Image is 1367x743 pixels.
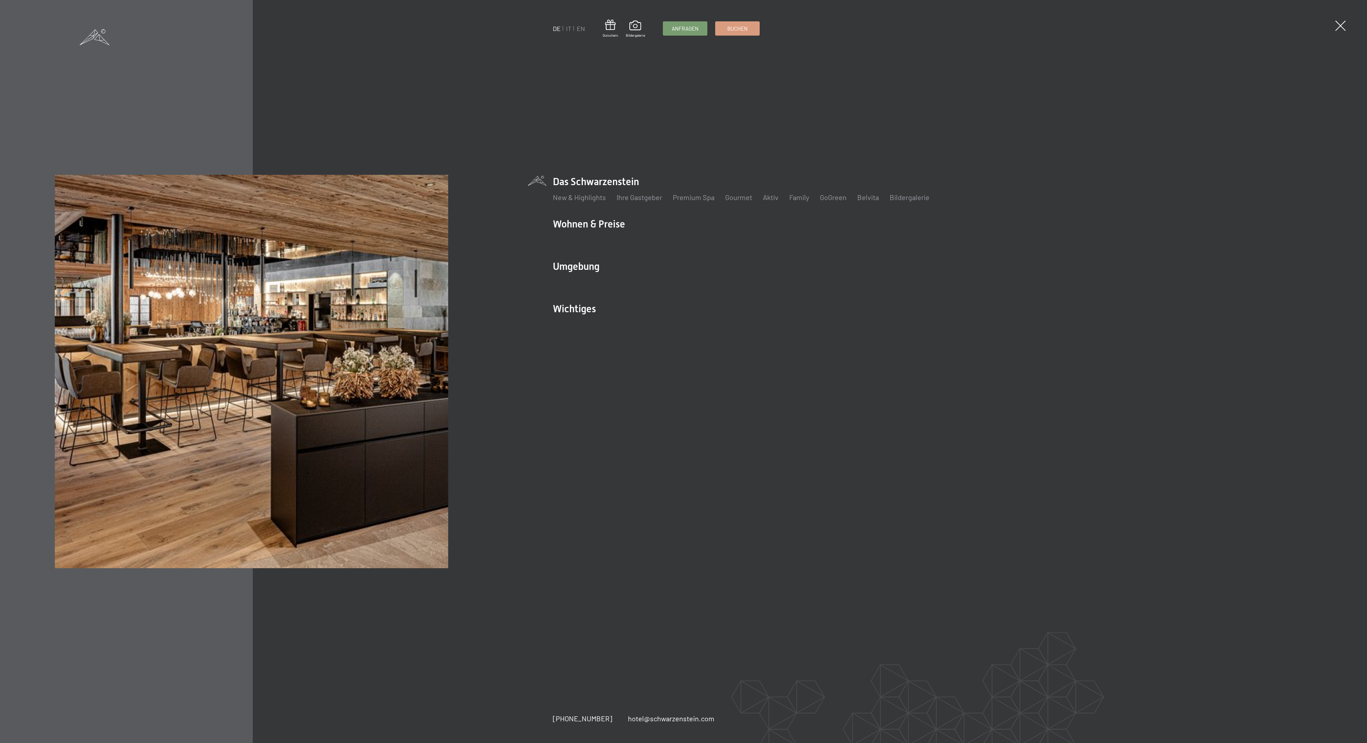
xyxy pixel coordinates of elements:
a: Ihre Gastgeber [617,193,662,202]
span: [PHONE_NUMBER] [553,714,612,723]
a: GoGreen [820,193,847,202]
span: Gutschein [603,33,618,38]
a: Aktiv [763,193,779,202]
a: [PHONE_NUMBER] [553,713,612,723]
a: IT [566,25,571,32]
span: Bildergalerie [626,33,645,38]
a: Bildergalerie [626,21,645,38]
a: Premium Spa [673,193,714,202]
a: Gourmet [725,193,752,202]
a: DE [553,25,561,32]
a: Family [789,193,809,202]
a: EN [577,25,585,32]
span: Buchen [727,25,748,32]
a: Gutschein [603,20,618,38]
a: Belvita [857,193,879,202]
a: Bildergalerie [890,193,929,202]
img: Wellnesshotel Südtirol SCHWARZENSTEIN - Wellnessurlaub in den Alpen [55,175,449,569]
a: Anfragen [663,22,707,35]
span: Anfragen [672,25,698,32]
a: Buchen [716,22,759,35]
a: New & Highlights [553,193,606,202]
a: hotel@schwarzenstein.com [628,713,714,723]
